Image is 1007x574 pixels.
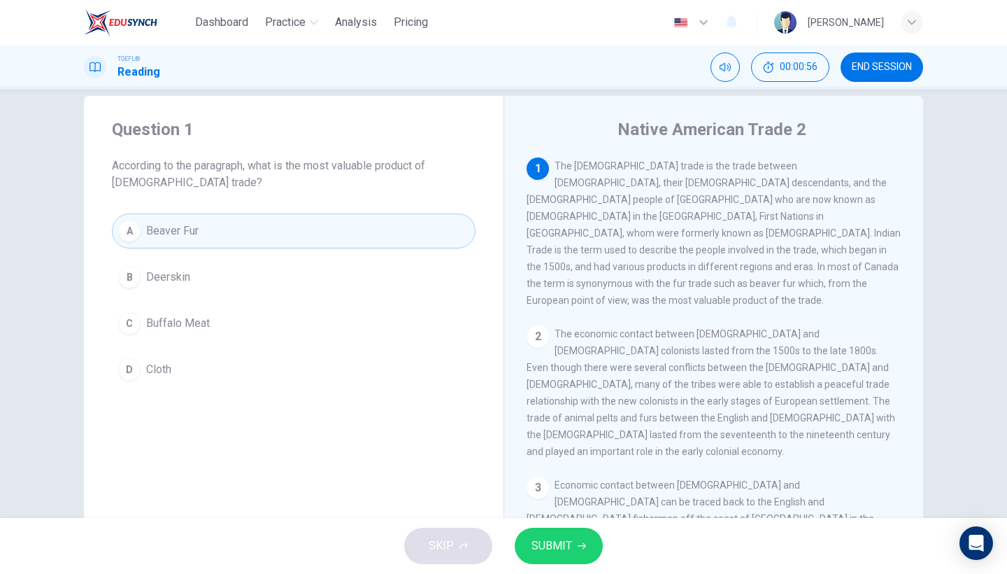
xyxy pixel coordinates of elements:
button: SUBMIT [515,528,603,564]
button: END SESSION [841,52,923,82]
button: 00:00:56 [751,52,829,82]
span: Beaver Fur [146,223,199,239]
h1: Reading [117,64,160,80]
div: 3 [527,477,549,499]
img: Profile picture [774,11,797,34]
button: Pricing [388,10,434,35]
img: EduSynch logo [84,8,157,36]
div: D [118,358,141,381]
button: Practice [259,10,324,35]
button: Dashboard [190,10,254,35]
span: TOEFL® [117,54,140,64]
div: Mute [710,52,740,82]
a: EduSynch logo [84,8,190,36]
div: 2 [527,325,549,348]
img: en [672,17,690,28]
button: Analysis [329,10,383,35]
span: 00:00:56 [780,62,817,73]
span: Dashboard [195,14,248,31]
div: Open Intercom Messenger [959,526,993,560]
span: END SESSION [852,62,912,73]
h4: Question 1 [112,118,476,141]
span: Analysis [335,14,377,31]
span: Deerskin [146,269,190,286]
span: Practice [265,14,306,31]
div: A [118,220,141,242]
span: Cloth [146,361,171,378]
span: Buffalo Meat [146,315,210,332]
span: According to the paragraph, what is the most valuable product of [DEMOGRAPHIC_DATA] trade? [112,157,476,191]
button: BDeerskin [112,260,476,295]
span: The economic contact between [DEMOGRAPHIC_DATA] and [DEMOGRAPHIC_DATA] colonists lasted from the ... [527,328,895,457]
div: C [118,312,141,335]
span: The [DEMOGRAPHIC_DATA] trade is the trade between [DEMOGRAPHIC_DATA], their [DEMOGRAPHIC_DATA] de... [527,160,901,306]
div: 1 [527,157,549,180]
div: [PERSON_NAME] [808,14,884,31]
span: SUBMIT [531,536,572,556]
button: CBuffalo Meat [112,306,476,341]
button: ABeaver Fur [112,213,476,248]
div: Hide [751,52,829,82]
span: Pricing [394,14,428,31]
div: B [118,266,141,288]
button: DCloth [112,352,476,387]
h4: Native American Trade 2 [617,118,806,141]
